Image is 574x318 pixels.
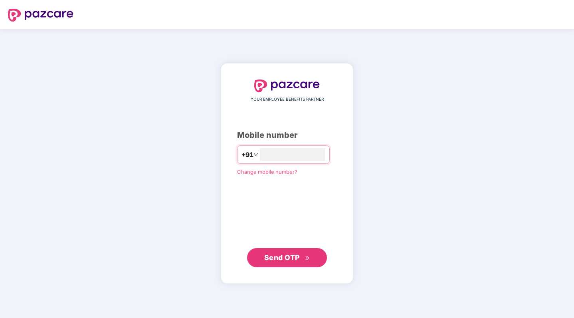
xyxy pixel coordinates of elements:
[251,96,324,103] span: YOUR EMPLOYEE BENEFITS PARTNER
[305,256,310,261] span: double-right
[237,169,297,175] a: Change mobile number?
[264,253,300,262] span: Send OTP
[247,248,327,267] button: Send OTPdouble-right
[253,152,258,157] span: down
[237,129,337,141] div: Mobile number
[8,9,73,22] img: logo
[241,150,253,160] span: +91
[254,79,320,92] img: logo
